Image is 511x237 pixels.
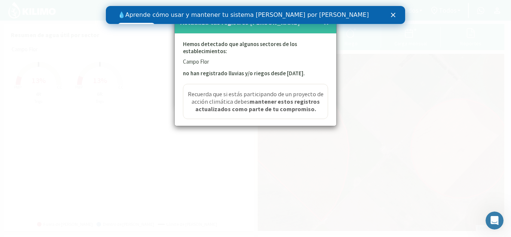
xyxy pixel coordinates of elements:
iframe: Intercom live chat banner [106,6,405,24]
strong: mantener estos registros actualizados como parte de tu compromiso. [195,98,320,113]
div: Cerrar [285,7,293,11]
a: Ver videos [12,17,49,26]
iframe: Intercom live chat [486,212,504,230]
span: Recuerda que si estás participando de un proyecto de acción climática debes [185,90,326,113]
p: no han registrado lluvias y/o riegos desde [DATE]. [183,69,328,78]
p: Campo Flor [183,58,328,66]
p: Hemos detectado que algunos sectores de los establecimientos: [183,40,328,58]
